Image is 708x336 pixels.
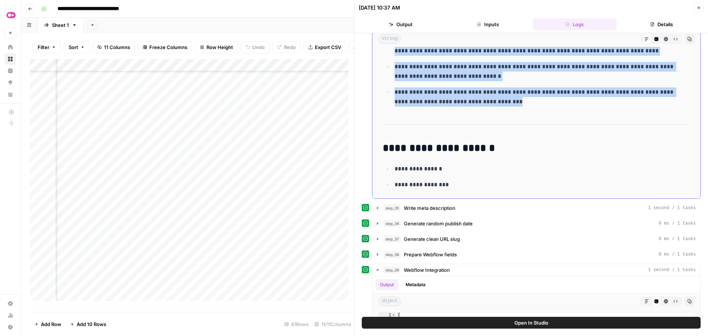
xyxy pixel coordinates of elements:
div: 11/11 Columns [312,318,354,330]
button: 11 Columns [93,41,135,53]
span: Add Row [41,321,61,328]
span: Webflow Integration [404,266,450,274]
span: step_39 [383,266,401,274]
img: Tavus Superiority Logo [4,8,18,22]
button: Inputs [446,18,530,30]
span: Undo [252,44,265,51]
button: Logs [533,18,617,30]
span: step_38 [383,251,401,258]
button: 0 ms / 1 tasks [372,249,700,260]
span: Freeze Columns [149,44,187,51]
button: Row Height [195,41,238,53]
button: Metadata [401,279,430,290]
button: Open In Studio [362,317,701,329]
span: 0 ms / 1 tasks [659,236,696,242]
button: Sort [64,41,90,53]
span: 1 second / 1 tasks [648,205,696,211]
button: Output [375,279,398,290]
span: step_35 [383,204,401,212]
a: Your Data [4,89,16,100]
button: Add 10 Rows [66,318,111,330]
a: Opportunities [4,77,16,89]
a: Sheet 1 [38,18,83,32]
button: Details [619,18,704,30]
span: Generate clean URL slug [404,235,460,243]
a: Usage [4,309,16,321]
button: Filter [33,41,61,53]
span: step_36 [383,220,401,227]
div: 1 [379,312,396,318]
button: 0 ms / 1 tasks [372,218,700,229]
div: [DATE] 10:37 AM [359,4,400,11]
span: Export CSV [315,44,341,51]
span: Filter [38,44,49,51]
button: Freeze Columns [138,41,192,53]
span: Toggle code folding, rows 1 through 30 [392,312,396,318]
button: Workspace: Tavus Superiority [4,6,16,24]
span: string [378,34,401,44]
button: Undo [241,41,270,53]
button: 1 second / 1 tasks [372,264,700,276]
a: Browse [4,53,16,65]
button: 1 second / 1 tasks [372,202,700,214]
span: 0 ms / 1 tasks [659,251,696,258]
span: object [378,297,401,306]
div: 41 Rows [281,318,312,330]
span: Add 10 Rows [77,321,106,328]
span: Generate random publish date [404,220,473,227]
div: 0 ms / 1 tasks [372,14,700,198]
a: Insights [4,65,16,77]
button: 0 ms / 1 tasks [372,233,700,245]
button: Help + Support [4,321,16,333]
span: Sort [69,44,78,51]
span: Open In Studio [514,319,548,326]
button: Output [359,18,443,30]
button: Redo [273,41,301,53]
span: Write meta description [404,204,455,212]
span: 1 second / 1 tasks [648,267,696,273]
button: Add Row [30,318,66,330]
div: Sheet 1 [52,21,69,29]
a: Settings [4,298,16,309]
a: Home [4,41,16,53]
span: 11 Columns [104,44,130,51]
span: Prepare Webflow fields [404,251,457,258]
span: 0 ms / 1 tasks [659,220,696,227]
span: Redo [284,44,296,51]
button: Export CSV [303,41,346,53]
span: Row Height [206,44,233,51]
span: step_37 [383,235,401,243]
